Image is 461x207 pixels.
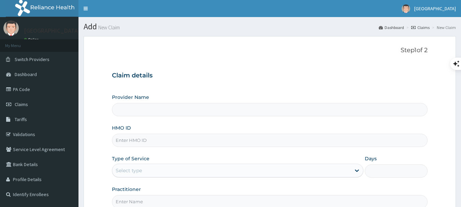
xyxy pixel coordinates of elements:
[112,134,428,147] input: Enter HMO ID
[379,25,404,30] a: Dashboard
[97,25,120,30] small: New Claim
[112,72,428,79] h3: Claim details
[414,5,456,12] span: [GEOGRAPHIC_DATA]
[15,56,49,62] span: Switch Providers
[24,37,40,42] a: Online
[116,167,142,174] div: Select type
[112,94,149,101] label: Provider Name
[112,186,141,193] label: Practitioner
[112,47,428,54] p: Step 1 of 2
[15,116,27,122] span: Tariffs
[84,22,456,31] h1: Add
[112,155,149,162] label: Type of Service
[24,28,80,34] p: [GEOGRAPHIC_DATA]
[112,124,131,131] label: HMO ID
[430,25,456,30] li: New Claim
[402,4,410,13] img: User Image
[15,101,28,107] span: Claims
[411,25,430,30] a: Claims
[3,20,19,36] img: User Image
[15,71,37,77] span: Dashboard
[365,155,377,162] label: Days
